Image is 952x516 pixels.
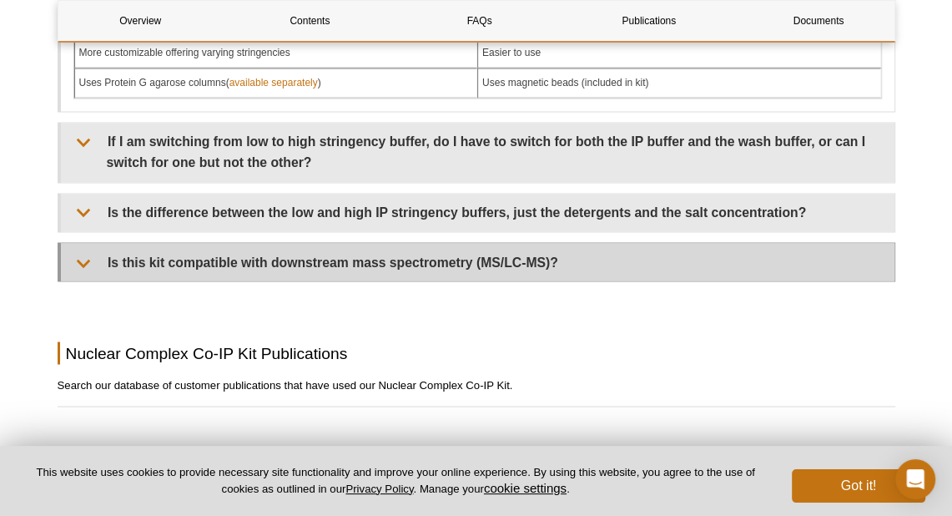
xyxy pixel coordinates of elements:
td: Easier to use [477,38,881,68]
a: Publications [567,1,731,41]
td: More customizable offering varying stringencies [74,38,478,68]
div: Open Intercom Messenger [895,459,935,499]
summary: If I am switching from low to high stringency buffer, do I have to switch for both the IP buffer ... [61,123,894,181]
td: Uses Protein G agarose columns [74,68,478,98]
a: Documents [736,1,900,41]
td: Uses magnetic beads (included in kit) [477,68,881,98]
summary: Is the difference between the low and high IP stringency buffers, just the detergents and the sal... [61,194,894,231]
button: cookie settings [484,481,567,495]
button: Got it! [792,469,925,503]
summary: Is this kit compatible with downstream mass spectrometry (MS/LC-MS)? [61,243,894,281]
a: Overview [58,1,223,41]
a: Privacy Policy [345,483,413,495]
a: FAQs [397,1,562,41]
h2: Nuclear Complex Co-IP Kit Publications [58,341,895,364]
p: Search our database of customer publications that have used our Nuclear Complex Co-IP Kit. [58,377,895,393]
a: available separately [229,74,318,91]
p: This website uses cookies to provide necessary site functionality and improve your online experie... [27,465,764,497]
a: Contents [228,1,392,41]
nobr: ( ) [226,77,321,89]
